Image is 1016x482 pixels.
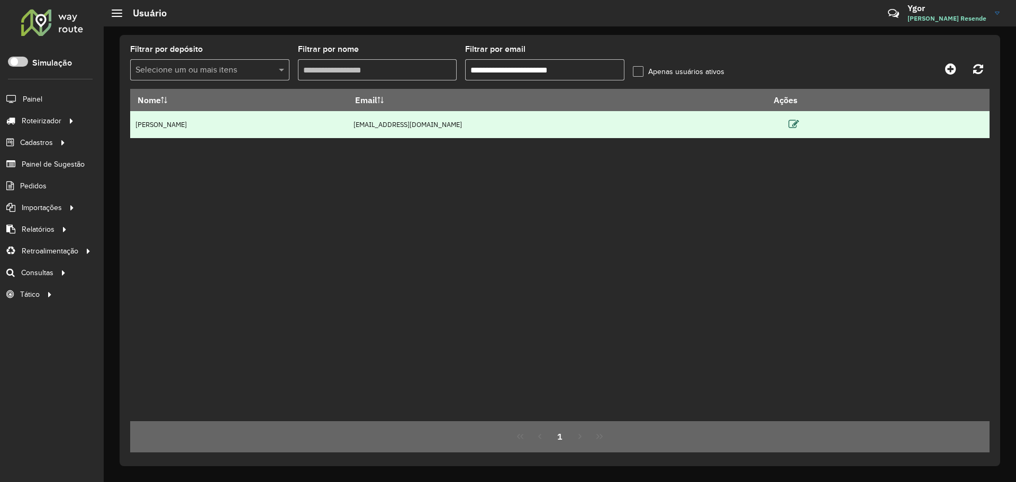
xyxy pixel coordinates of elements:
[882,2,905,25] a: Contato Rápido
[22,202,62,213] span: Importações
[348,89,766,111] th: Email
[130,89,348,111] th: Nome
[22,245,78,257] span: Retroalimentação
[550,426,570,447] button: 1
[766,89,830,111] th: Ações
[908,3,987,13] h3: Ygor
[22,115,61,126] span: Roteirizador
[20,289,40,300] span: Tático
[20,137,53,148] span: Cadastros
[21,267,53,278] span: Consultas
[32,57,72,69] label: Simulação
[298,43,359,56] label: Filtrar por nome
[20,180,47,192] span: Pedidos
[788,117,799,131] a: Editar
[23,94,42,105] span: Painel
[130,43,203,56] label: Filtrar por depósito
[122,7,167,19] h2: Usuário
[22,159,85,170] span: Painel de Sugestão
[348,111,766,138] td: [EMAIL_ADDRESS][DOMAIN_NAME]
[130,111,348,138] td: [PERSON_NAME]
[908,14,987,23] span: [PERSON_NAME] Resende
[465,43,525,56] label: Filtrar por email
[22,224,55,235] span: Relatórios
[633,66,724,77] label: Apenas usuários ativos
